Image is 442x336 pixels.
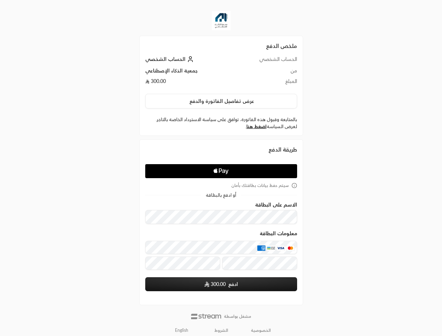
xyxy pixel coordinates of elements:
[267,245,275,251] img: MADA
[204,281,209,287] img: SAR
[145,56,195,62] a: الحساب الشخصي
[145,116,297,130] label: بالمتابعة وقبول هذه الفاتورة، توافق على سياسة الاسترداد الخاصة بالتاجر. لعرض السياسة .
[255,202,297,208] label: الاسم على البطاقة
[233,78,297,88] td: المبلغ
[231,183,289,188] span: سيتم حفظ بيانات بطاقتك بأمان
[145,241,297,254] input: بطاقة ائتمانية
[276,245,285,251] img: Visa
[145,42,297,50] h2: ملخص الدفع
[145,257,220,270] input: تاريخ الانتهاء
[145,277,297,291] button: ادفع SAR300.00
[212,11,231,30] img: Company Logo
[145,231,297,272] div: معلومات البطاقة
[233,56,297,67] td: الحساب الشخصي
[206,193,236,197] span: أو ادفع بالبطاقة
[257,245,266,251] img: AMEX
[145,202,297,224] div: الاسم على البطاقة
[145,67,233,78] td: جمعية الذكاء الإصطناعي
[222,257,297,270] input: رمز التحقق CVC
[224,314,251,319] p: مشغل بواسطة
[211,281,226,288] span: 300.00
[251,328,271,333] a: الخصوصية
[260,231,297,236] legend: معلومات البطاقة
[145,145,297,154] div: طريقة الدفع
[233,67,297,78] td: من
[171,325,192,336] a: English
[286,245,295,251] img: MasterCard
[145,94,297,108] button: عرض تفاصيل الفاتورة والدفع
[145,78,233,88] td: 300.00
[246,124,267,129] a: اضغط هنا
[145,56,185,62] span: الحساب الشخصي
[215,328,228,333] a: الشروط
